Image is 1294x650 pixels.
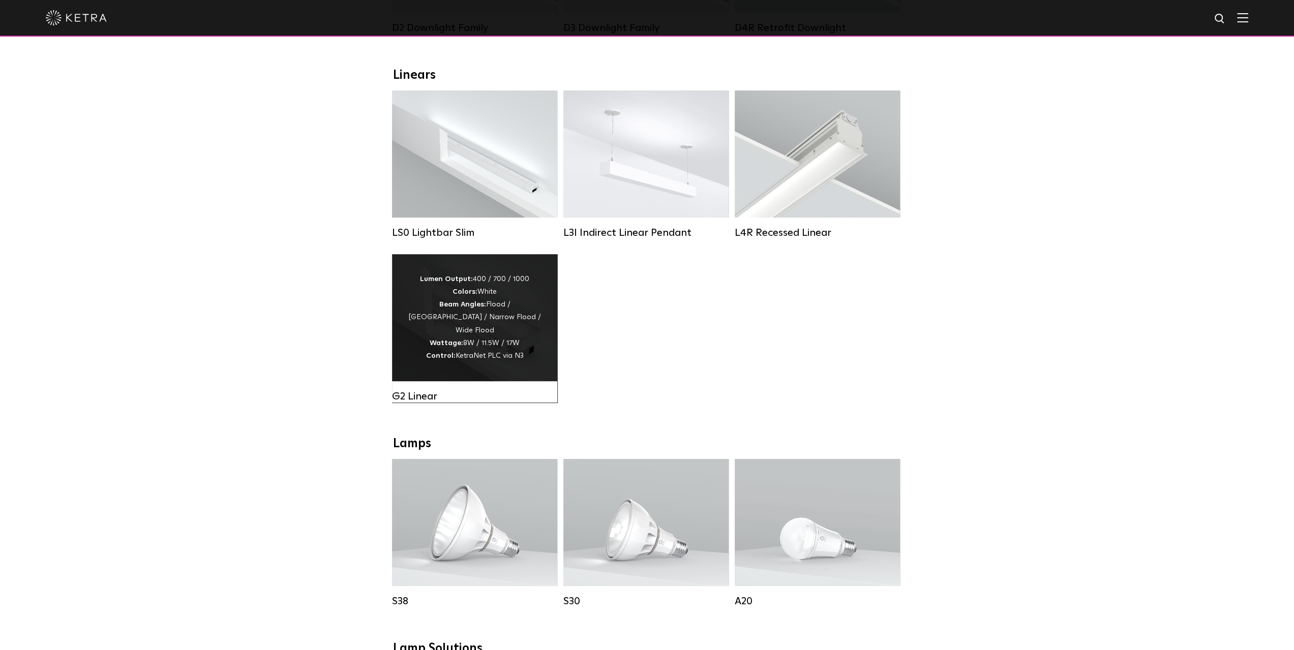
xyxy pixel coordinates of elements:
div: S38 [392,595,557,607]
strong: Beam Angles: [439,301,486,308]
div: L4R Recessed Linear [735,227,900,239]
strong: Lumen Output: [420,275,473,283]
a: A20 Lumen Output:600 / 800Colors:White / BlackBase Type:E26 Edison Base / GU24Beam Angles:Omni-Di... [735,459,900,607]
a: L4R Recessed Linear Lumen Output:400 / 600 / 800 / 1000Colors:White / BlackControl:Lutron Clear C... [735,90,900,239]
div: Linears [393,68,901,83]
strong: Wattage: [430,339,463,347]
div: G2 Linear [392,390,557,403]
a: S38 Lumen Output:1100Colors:White / BlackBase Type:E26 Edison Base / GU24Beam Angles:10° / 25° / ... [392,459,557,607]
div: A20 [735,595,900,607]
div: L3I Indirect Linear Pendant [563,227,729,239]
a: LS0 Lightbar Slim Lumen Output:200 / 350Colors:White / BlackControl:X96 Controller [392,90,557,239]
div: S30 [563,595,729,607]
div: 400 / 700 / 1000 White Flood / [GEOGRAPHIC_DATA] / Narrow Flood / Wide Flood 8W / 11.5W / 17W Ket... [407,273,542,362]
img: Hamburger%20Nav.svg [1237,13,1248,22]
a: L3I Indirect Linear Pendant Lumen Output:400 / 600 / 800 / 1000Housing Colors:White / BlackContro... [563,90,729,239]
strong: Control: [426,352,456,359]
div: Lamps [393,437,901,451]
img: ketra-logo-2019-white [46,10,107,25]
div: LS0 Lightbar Slim [392,227,557,239]
a: S30 Lumen Output:1100Colors:White / BlackBase Type:E26 Edison Base / GU24Beam Angles:15° / 25° / ... [563,459,729,607]
img: search icon [1214,13,1226,25]
strong: Colors: [453,288,477,295]
a: G2 Linear Lumen Output:400 / 700 / 1000Colors:WhiteBeam Angles:Flood / [GEOGRAPHIC_DATA] / Narrow... [392,254,557,403]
